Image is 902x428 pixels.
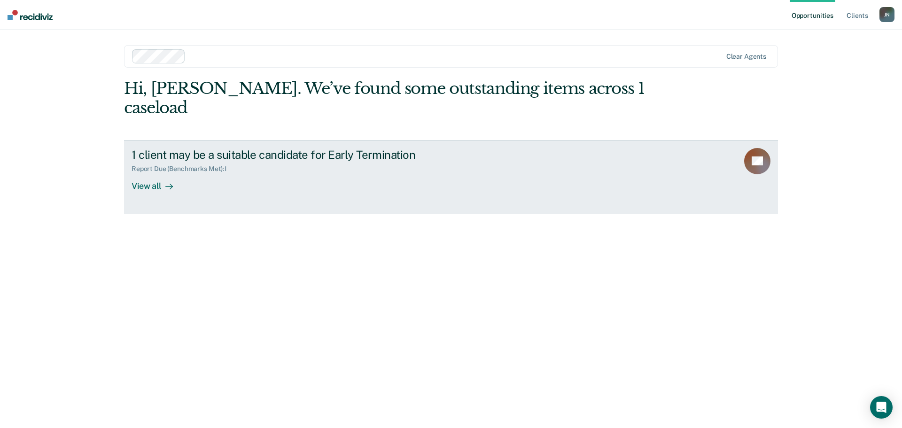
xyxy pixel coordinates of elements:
div: Hi, [PERSON_NAME]. We’ve found some outstanding items across 1 caseload [124,79,647,117]
a: 1 client may be a suitable candidate for Early TerminationReport Due (Benchmarks Met):1View all [124,140,778,214]
div: Report Due (Benchmarks Met) : 1 [132,165,234,173]
div: 1 client may be a suitable candidate for Early Termination [132,148,461,162]
div: View all [132,173,184,191]
button: JN [879,7,894,22]
div: Clear agents [726,53,766,61]
div: J N [879,7,894,22]
div: Open Intercom Messenger [870,396,893,419]
img: Recidiviz [8,10,53,20]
